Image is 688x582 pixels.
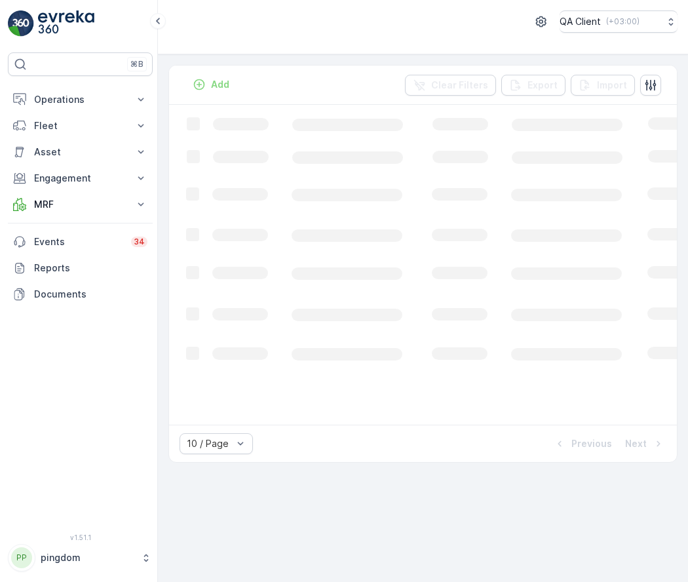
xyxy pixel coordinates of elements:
button: Next [624,436,666,452]
p: Import [597,79,627,92]
button: PPpingdom [8,544,153,572]
button: Asset [8,139,153,165]
button: Add [187,77,235,92]
a: Documents [8,281,153,307]
p: Next [625,437,647,450]
p: QA Client [560,15,601,28]
p: Events [34,235,123,248]
button: Previous [552,436,613,452]
button: Operations [8,87,153,113]
p: Clear Filters [431,79,488,92]
p: pingdom [41,551,134,564]
button: MRF [8,191,153,218]
button: Fleet [8,113,153,139]
p: Documents [34,288,147,301]
p: Reports [34,262,147,275]
span: v 1.51.1 [8,533,153,541]
button: Clear Filters [405,75,496,96]
p: Operations [34,93,126,106]
p: Engagement [34,172,126,185]
div: PP [11,547,32,568]
p: MRF [34,198,126,211]
img: logo [8,10,34,37]
button: QA Client(+03:00) [560,10,678,33]
button: Engagement [8,165,153,191]
p: 34 [134,237,145,247]
a: Reports [8,255,153,281]
img: logo_light-DOdMpM7g.png [38,10,94,37]
p: Add [211,78,229,91]
p: Previous [571,437,612,450]
a: Events34 [8,229,153,255]
button: Import [571,75,635,96]
p: Asset [34,145,126,159]
p: ⌘B [130,59,143,69]
p: Fleet [34,119,126,132]
p: ( +03:00 ) [606,16,640,27]
button: Export [501,75,565,96]
p: Export [527,79,558,92]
